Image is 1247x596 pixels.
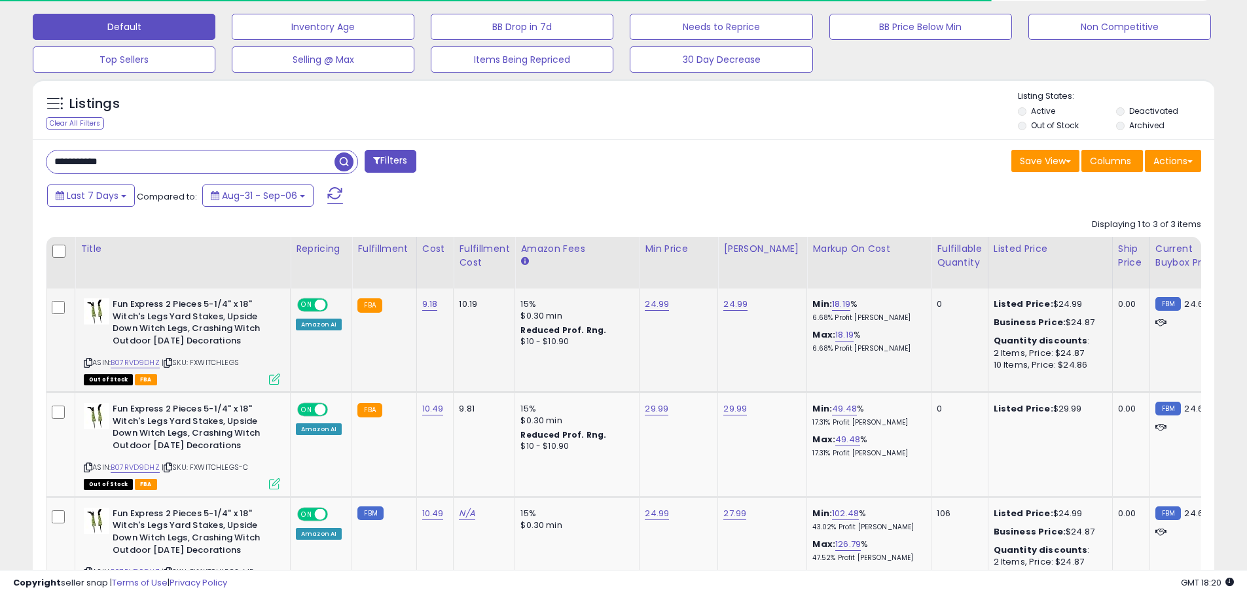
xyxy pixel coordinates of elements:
a: 10.49 [422,402,444,415]
span: ON [298,300,315,311]
b: Fun Express 2 Pieces 5-1/4" x 18" Witch's Legs Yard Stakes, Upside Down Witch Legs, Crashing Witc... [113,403,272,455]
div: % [812,298,921,323]
a: 29.99 [645,402,668,415]
div: Amazon AI [296,423,342,435]
b: Max: [812,433,835,446]
a: 102.48 [832,507,859,520]
button: Last 7 Days [47,184,135,207]
a: 24.99 [723,298,748,311]
div: Displaying 1 to 3 of 3 items [1092,219,1201,231]
div: % [812,538,921,563]
span: ON [298,404,315,415]
div: 0.00 [1118,508,1140,519]
b: Reduced Prof. Rng. [520,429,606,440]
div: Listed Price [994,242,1107,256]
a: N/A [459,507,475,520]
b: Reduced Prof. Rng. [520,324,606,336]
p: 6.68% Profit [PERSON_NAME] [812,344,921,353]
span: All listings that are currently out of stock and unavailable for purchase on Amazon [84,374,133,385]
span: OFF [326,300,347,311]
b: Max: [812,538,835,550]
a: Terms of Use [112,576,168,589]
p: Listing States: [1018,90,1214,103]
div: [PERSON_NAME] [723,242,801,256]
div: ASIN: [84,298,280,383]
div: 0.00 [1118,403,1140,415]
div: Min Price [645,242,712,256]
span: ON [298,509,315,520]
b: Fun Express 2 Pieces 5-1/4" x 18" Witch's Legs Yard Stakes, Upside Down Witch Legs, Crashing Witc... [113,298,272,350]
a: B07RVD9DHZ [111,462,160,473]
a: 24.99 [645,298,669,311]
b: Fun Express 2 Pieces 5-1/4" x 18" Witch's Legs Yard Stakes, Upside Down Witch Legs, Crashing Witc... [113,508,272,559]
a: 27.99 [723,507,746,520]
button: Actions [1145,150,1201,172]
div: Clear All Filters [46,117,104,130]
div: 0 [937,298,977,310]
h5: Listings [69,95,120,113]
a: Privacy Policy [170,576,227,589]
div: $24.87 [994,526,1102,538]
div: $10 - $10.90 [520,336,629,347]
div: ASIN: [84,403,280,488]
button: Needs to Reprice [630,14,812,40]
span: FBA [135,374,157,385]
span: OFF [326,509,347,520]
strong: Copyright [13,576,61,589]
div: 10.19 [459,298,505,310]
a: 49.48 [835,433,860,446]
div: $0.30 min [520,310,629,322]
button: Default [33,14,215,40]
div: % [812,434,921,458]
div: Cost [422,242,448,256]
small: FBM [1155,506,1181,520]
span: 2025-09-14 18:20 GMT [1181,576,1234,589]
button: Filters [365,150,416,173]
label: Deactivated [1129,105,1178,116]
div: 15% [520,298,629,310]
img: 41JCyBDZ6WL._SL40_.jpg [84,298,109,324]
p: 43.02% Profit [PERSON_NAME] [812,523,921,532]
a: 18.19 [832,298,850,311]
small: FBM [1155,402,1181,415]
p: 6.68% Profit [PERSON_NAME] [812,313,921,323]
div: $24.99 [994,298,1102,310]
b: Quantity discounts [994,334,1088,347]
button: Aug-31 - Sep-06 [202,184,314,207]
div: $24.99 [994,508,1102,519]
span: OFF [326,404,347,415]
div: seller snap | | [13,577,227,589]
div: Fulfillable Quantity [937,242,982,270]
p: 17.31% Profit [PERSON_NAME] [812,418,921,427]
b: Min: [812,402,832,415]
img: 41JCyBDZ6WL._SL40_.jpg [84,508,109,534]
b: Business Price: [994,316,1066,328]
label: Archived [1129,120,1165,131]
b: Quantity discounts [994,544,1088,556]
span: Last 7 Days [67,189,118,202]
button: Columns [1081,150,1143,172]
b: Min: [812,298,832,310]
div: : [994,335,1102,347]
a: B07RVD9DHZ [111,357,160,368]
span: Compared to: [137,190,197,203]
div: % [812,403,921,427]
b: Max: [812,328,835,341]
span: 24.65 [1184,298,1208,310]
button: Items Being Repriced [431,46,613,73]
div: $29.99 [994,403,1102,415]
button: BB Price Below Min [829,14,1012,40]
div: 106 [937,508,977,519]
b: Business Price: [994,525,1066,538]
div: $10 - $10.90 [520,441,629,452]
button: Inventory Age [232,14,414,40]
p: 17.31% Profit [PERSON_NAME] [812,449,921,458]
a: 24.99 [645,507,669,520]
a: 18.19 [835,328,854,342]
div: 2 Items, Price: $24.87 [994,347,1102,359]
b: Listed Price: [994,298,1053,310]
span: Columns [1090,154,1131,167]
small: FBA [357,298,382,313]
div: : [994,544,1102,556]
img: 41JCyBDZ6WL._SL40_.jpg [84,403,109,429]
